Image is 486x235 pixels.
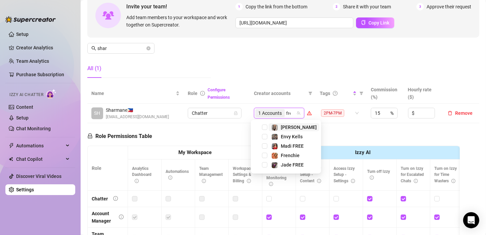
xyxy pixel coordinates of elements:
[320,90,330,97] span: Tags
[361,20,366,25] span: copy
[258,109,282,117] span: 1 Accounts
[192,108,237,118] span: Chatter
[16,32,29,37] a: Setup
[272,153,278,159] img: Frenchie
[9,143,14,148] span: thunderbolt
[281,143,304,149] span: Madi FREE
[87,133,93,139] span: lock
[401,166,424,184] span: Turn on Izzy for Escalated Chats
[16,174,61,179] a: Discover Viral Videos
[168,176,172,180] span: info-circle
[262,134,267,139] span: Select tree node
[16,69,70,80] a: Purchase Subscription
[16,42,70,53] a: Creator Analytics
[92,210,114,225] div: Account Manager
[434,166,457,184] span: Turn on Izzy for Time Wasters
[463,212,479,228] div: Open Intercom Messenger
[46,89,56,99] img: AI Chatter
[200,91,205,96] span: info-circle
[367,169,390,180] span: Turn off Izzy
[5,16,56,23] img: logo-BBDzfeDw.svg
[317,179,321,183] span: info-circle
[146,46,150,50] button: close-circle
[281,134,303,139] span: Envy Kells
[92,195,108,202] div: Chatter
[427,3,471,10] span: Approve their request
[87,64,101,73] div: All (1)
[178,149,212,155] strong: My Workspace
[404,83,441,104] th: Hourly rate ($)
[132,166,151,184] span: Analytics Dashboard
[262,143,267,149] span: Select tree node
[166,169,189,180] span: Automations
[88,146,128,191] th: Role
[16,126,51,131] a: Chat Monitoring
[272,162,278,168] img: Jade FREE
[16,187,34,192] a: Settings
[16,115,29,121] a: Setup
[9,92,43,98] span: Izzy AI Chatter
[16,154,64,164] span: Chat Copilot
[281,153,300,158] span: Frenchie
[106,114,169,120] span: [EMAIL_ADDRESS][DOMAIN_NAME]
[269,182,273,186] span: info-circle
[272,134,278,140] img: Envy Kells
[16,58,49,64] a: Team Analytics
[235,3,243,10] span: 1
[343,3,391,10] span: Share it with your team
[119,215,124,219] span: info-circle
[356,17,394,28] button: Copy Link
[367,83,404,104] th: Commission (%)
[87,83,184,104] th: Name
[272,125,278,131] img: Marie Free
[9,157,13,161] img: Chat Copilot
[307,111,312,115] span: warning
[368,20,389,26] span: Copy Link
[300,166,321,184] span: Access Izzy Setup - Content
[188,91,197,96] span: Role
[359,91,363,95] span: filter
[97,45,145,52] input: Search members
[87,132,152,140] h5: Role Permissions Table
[334,166,355,184] span: Access Izzy Setup - Settings
[246,3,307,10] span: Copy the link from the bottom
[126,2,235,11] span: Invite your team!
[351,179,355,183] span: info-circle
[106,106,169,114] span: Sharmane 🇵🇭
[233,166,253,184] span: Workspace Settings & Billing
[135,179,139,183] span: info-circle
[91,46,96,51] span: search
[16,140,64,151] span: Automations
[126,14,233,29] span: Add team members to your workspace and work together on Supercreator.
[333,91,338,96] span: question-circle
[16,104,33,110] a: Content
[91,90,174,97] span: Name
[451,179,455,183] span: info-circle
[262,162,267,168] span: Select tree node
[307,88,314,98] span: filter
[234,111,238,115] span: lock
[113,196,118,201] span: info-circle
[247,179,251,183] span: info-circle
[358,88,365,98] span: filter
[208,88,230,100] a: Configure Permissions
[199,166,223,184] span: Team Management
[266,163,290,187] span: Access Izzy - Chat Monitoring
[254,90,306,97] span: Creator accounts
[321,109,344,117] span: 2PM-7PM
[281,162,304,168] span: Jade FREE
[445,109,475,117] button: Remove
[94,109,100,117] span: SH
[255,109,285,117] span: 1 Accounts
[281,125,317,130] span: [PERSON_NAME]
[308,91,312,95] span: filter
[355,149,371,155] strong: Izzy AI
[448,111,452,115] span: delete
[333,3,340,10] span: 2
[262,153,267,158] span: Select tree node
[455,110,473,116] span: Remove
[262,125,267,130] span: Select tree node
[370,176,374,180] span: info-circle
[272,143,278,149] img: Madi FREE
